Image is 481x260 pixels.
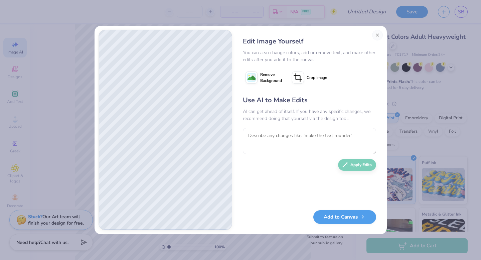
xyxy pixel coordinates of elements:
button: Close [372,30,383,40]
div: AI can get ahead of itself. If you have any specific changes, we recommend doing that yourself vi... [243,108,376,122]
div: Edit Image Yourself [243,36,376,46]
button: Remove Background [243,69,285,86]
span: Crop Image [307,75,327,81]
button: Add to Canvas [313,210,376,224]
span: Remove Background [260,72,282,84]
div: You can also change colors, add or remove text, and make other edits after you add it to the canvas. [243,49,376,63]
button: Crop Image [289,69,331,86]
div: Use AI to Make Edits [243,95,376,105]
